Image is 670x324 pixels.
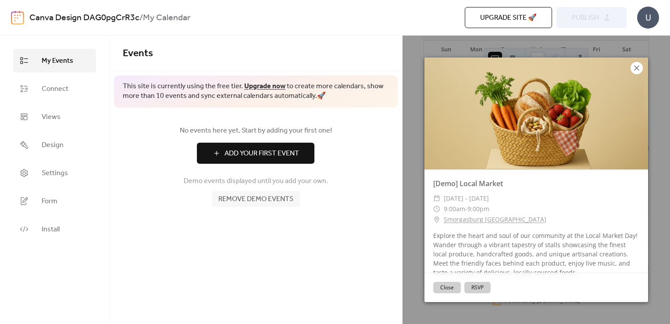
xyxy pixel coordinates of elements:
[13,77,96,101] a: Connect
[433,193,440,204] div: ​
[480,13,537,23] span: Upgrade site 🚀
[42,224,60,235] span: Install
[29,10,139,26] a: Canva Design DAG0pgCrR3c
[467,205,489,213] span: 9:00pm
[244,79,285,93] a: Upgrade now
[197,143,314,164] button: Add Your First Event
[218,194,293,205] span: Remove demo events
[212,191,300,207] button: Remove demo events
[123,126,389,136] span: No events here yet. Start by adding your first one!
[465,205,467,213] span: -
[139,10,143,26] b: /
[433,214,440,225] div: ​
[42,196,57,207] span: Form
[42,168,68,179] span: Settings
[13,161,96,185] a: Settings
[444,193,489,204] span: [DATE] - [DATE]
[184,176,328,187] span: Demo events displayed until you add your own.
[433,204,440,214] div: ​
[123,82,389,101] span: This site is currently using the free tier. to create more calendars, show more than 10 events an...
[444,205,465,213] span: 9:00am
[42,84,68,94] span: Connect
[225,148,299,159] span: Add Your First Event
[424,178,648,189] div: [Demo] Local Market
[13,217,96,241] a: Install
[42,56,73,66] span: My Events
[433,282,461,293] button: Close
[465,7,552,28] button: Upgrade site 🚀
[444,214,546,225] a: Smorgasburg [GEOGRAPHIC_DATA]
[13,189,96,213] a: Form
[42,112,61,122] span: Views
[143,10,190,26] b: My Calendar
[13,105,96,129] a: Views
[42,140,64,151] span: Design
[123,44,153,63] span: Events
[123,143,389,164] a: Add Your First Event
[11,11,24,25] img: logo
[464,282,491,293] button: RSVP
[13,49,96,72] a: My Events
[637,7,659,29] div: U
[424,231,648,277] div: Explore the heart and soul of our community at the Local Market Day! Wander through a vibrant tap...
[13,133,96,157] a: Design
